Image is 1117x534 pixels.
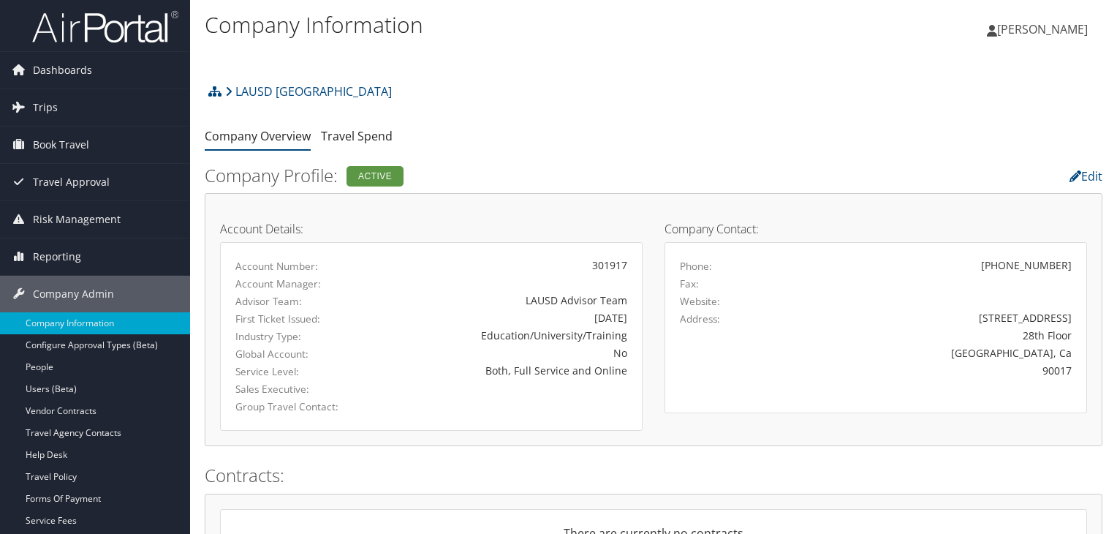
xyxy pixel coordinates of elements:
h4: Account Details: [220,223,643,235]
span: [PERSON_NAME] [997,21,1088,37]
div: Education/University/Training [374,328,627,343]
label: Address: [680,312,720,326]
div: LAUSD Advisor Team [374,293,627,308]
span: Dashboards [33,52,92,89]
a: Travel Spend [321,128,393,144]
div: [STREET_ADDRESS] [784,310,1072,326]
div: [DATE] [374,310,627,326]
label: Global Account: [235,347,352,361]
div: 28th Floor [784,328,1072,343]
label: Account Number: [235,259,352,274]
label: Service Level: [235,364,352,379]
label: Website: [680,294,720,309]
span: Reporting [33,238,81,275]
label: Account Manager: [235,277,352,291]
label: Industry Type: [235,329,352,344]
label: First Ticket Issued: [235,312,352,326]
label: Sales Executive: [235,382,352,396]
div: Active [347,166,404,187]
label: Advisor Team: [235,294,352,309]
span: Company Admin [33,276,114,312]
a: [PERSON_NAME] [987,7,1102,51]
a: Edit [1069,168,1102,184]
a: Company Overview [205,128,311,144]
h4: Company Contact: [664,223,1087,235]
h1: Company Information [205,10,803,40]
div: [PHONE_NUMBER] [981,257,1072,273]
div: No [374,345,627,361]
span: Risk Management [33,201,121,238]
h2: Contracts: [205,463,1102,488]
label: Phone: [680,259,712,274]
span: Trips [33,89,58,126]
a: LAUSD [GEOGRAPHIC_DATA] [225,77,392,106]
label: Fax: [680,277,699,291]
label: Group Travel Contact: [235,399,352,414]
div: Both, Full Service and Online [374,363,627,378]
span: Book Travel [33,127,89,163]
img: airportal-logo.png [32,10,178,44]
span: Travel Approval [33,164,110,200]
h2: Company Profile: [205,163,796,188]
div: 90017 [784,363,1072,378]
div: 301917 [374,257,627,273]
div: [GEOGRAPHIC_DATA], Ca [784,345,1072,361]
